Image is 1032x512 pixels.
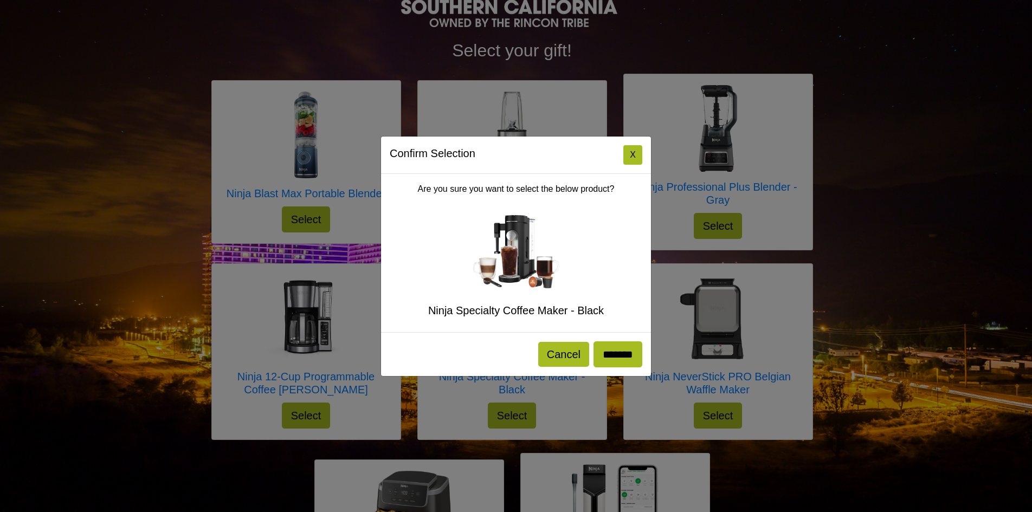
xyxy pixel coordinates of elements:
[390,145,475,161] h5: Confirm Selection
[381,174,651,332] div: Are you sure you want to select the below product?
[623,145,642,165] button: Close
[473,215,559,289] img: Ninja Specialty Coffee Maker - Black
[538,342,589,367] button: Cancel
[390,304,642,317] h5: Ninja Specialty Coffee Maker - Black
